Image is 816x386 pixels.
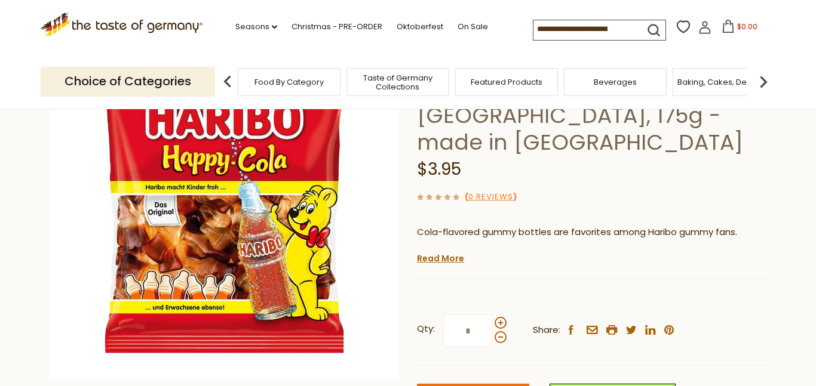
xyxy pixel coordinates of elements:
h1: [PERSON_NAME] "Happy Cola" Gummies in [GEOGRAPHIC_DATA], 175g - made in [GEOGRAPHIC_DATA] [417,48,766,156]
img: next arrow [751,70,775,94]
span: ( ) [465,191,517,202]
span: Share: [533,323,560,338]
a: Food By Category [254,78,324,87]
a: Beverages [594,78,637,87]
a: Seasons [235,20,277,33]
a: 0 Reviews [468,191,513,203]
p: Cola-flavored gummy bottles are favorites among Haribo gummy fans. [417,225,766,240]
img: previous arrow [216,70,240,94]
button: $0.00 [714,20,765,38]
a: Taste of Germany Collections [350,73,446,91]
a: Christmas - PRE-ORDER [292,20,382,33]
input: Qty: [443,314,492,347]
a: Read More [417,252,464,264]
a: Featured Products [471,78,542,87]
img: Haribo "Happy Cola" Gummies Made in Germany [50,30,399,379]
strong: Qty: [417,322,435,336]
a: On Sale [458,20,488,33]
p: In [DATE], [DEMOGRAPHIC_DATA] [DEMOGRAPHIC_DATA] candy maker [PERSON_NAME] introduced a revolutio... [417,249,766,264]
a: Oktoberfest [397,20,443,33]
a: Baking, Cakes, Desserts [677,78,770,87]
span: $3.95 [417,158,461,181]
span: $0.00 [737,21,757,32]
p: Choice of Categories [41,67,215,96]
